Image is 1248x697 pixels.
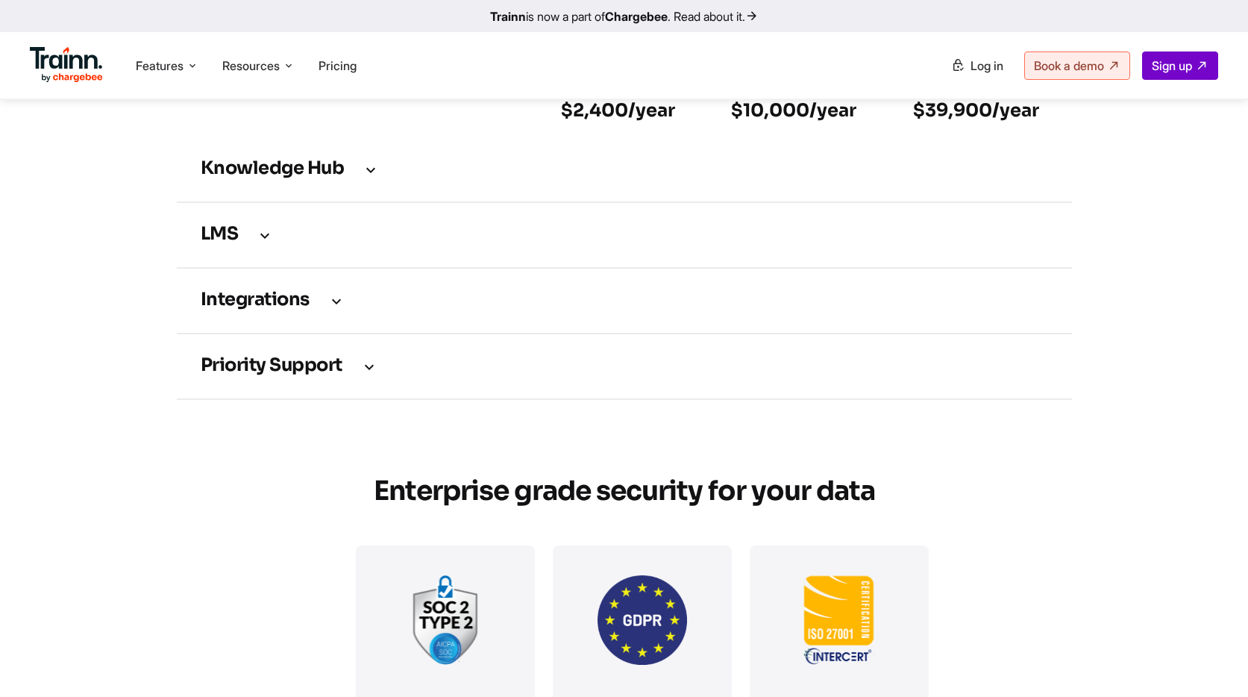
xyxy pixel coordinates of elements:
[201,358,1048,375] h3: Priority support
[561,99,683,122] h6: $2,400/year
[971,58,1003,73] span: Log in
[201,161,1048,178] h3: Knowledge Hub
[794,575,884,665] img: ISO
[490,9,526,24] b: Trainn
[598,575,687,665] img: GDPR.png
[913,99,1048,122] h6: $39,900/year
[356,467,893,516] h2: Enterprise grade security for your data
[222,57,280,74] span: Resources
[1024,51,1130,80] a: Book a demo
[201,293,1048,309] h3: Integrations
[605,9,668,24] b: Chargebee
[1142,51,1218,80] a: Sign up
[30,47,103,83] img: Trainn Logo
[1173,625,1248,697] iframe: Chat Widget
[136,57,184,74] span: Features
[1152,58,1192,73] span: Sign up
[401,575,490,665] img: soc2
[319,58,357,73] a: Pricing
[1034,58,1104,73] span: Book a demo
[201,227,1048,243] h3: LMS
[731,99,865,122] h6: $10,000/year
[942,52,1012,79] a: Log in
